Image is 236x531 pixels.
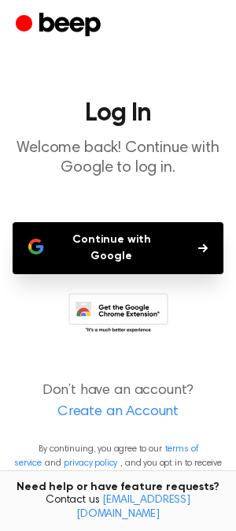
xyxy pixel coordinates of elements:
[13,101,223,126] h1: Log In
[16,10,105,41] a: Beep
[76,495,190,520] a: [EMAIL_ADDRESS][DOMAIN_NAME]
[16,402,220,423] a: Create an Account
[64,459,117,468] a: privacy policy
[13,139,223,178] p: Welcome back! Continue with Google to log in.
[13,442,223,485] p: By continuing, you agree to our and , and you opt in to receive emails from us.
[13,222,223,274] button: Continue with Google
[13,381,223,423] p: Don’t have an account?
[9,494,227,522] span: Contact us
